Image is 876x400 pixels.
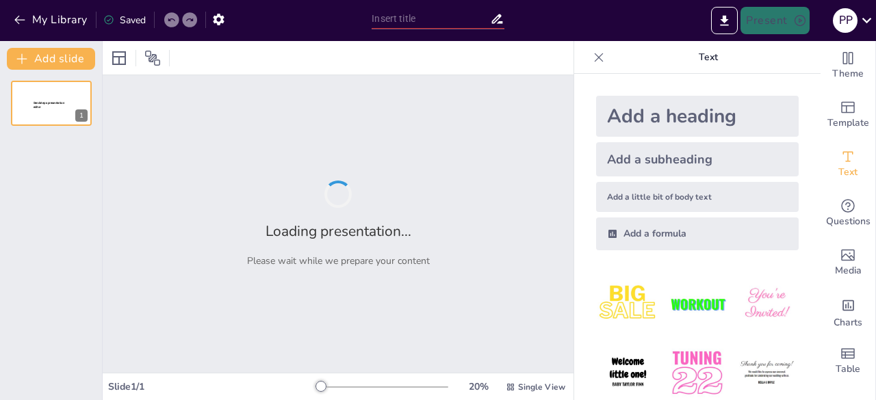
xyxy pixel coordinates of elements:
p: Text [610,41,807,74]
span: Theme [832,66,864,81]
div: Add a formula [596,217,799,250]
div: P P [833,8,858,33]
span: Media [835,263,862,278]
div: 1 [75,109,88,122]
div: Add images, graphics, shapes or video [821,238,875,287]
div: Add a little bit of body text [596,182,799,212]
h2: Loading presentation... [266,222,411,241]
div: Add text boxes [821,139,875,189]
img: 1.jpeg [596,272,660,336]
button: P P [833,7,858,34]
button: Export to PowerPoint [711,7,738,34]
span: Charts [834,315,862,330]
div: 20 % [462,380,495,393]
span: Questions [826,214,871,229]
span: Table [836,362,860,377]
div: Slide 1 / 1 [108,380,317,393]
span: Sendsteps presentation editor [34,101,64,109]
span: Single View [518,382,565,392]
button: Add slide [7,48,95,70]
img: 2.jpeg [665,272,729,336]
div: Add a subheading [596,142,799,176]
input: Insert title [372,9,489,29]
span: Template [827,116,869,131]
p: Please wait while we prepare your content [247,254,430,267]
div: Add a table [821,336,875,386]
div: Saved [103,14,146,27]
button: My Library [10,9,93,31]
div: Get real-time input from your audience [821,189,875,238]
img: 3.jpeg [735,272,799,336]
div: Change the overall theme [821,41,875,90]
div: Layout [108,47,130,69]
span: Position [144,50,161,66]
div: Add a heading [596,96,799,137]
span: Text [838,165,858,180]
div: 1 [11,81,92,126]
button: Present [740,7,809,34]
div: Add ready made slides [821,90,875,139]
div: Add charts and graphs [821,287,875,336]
